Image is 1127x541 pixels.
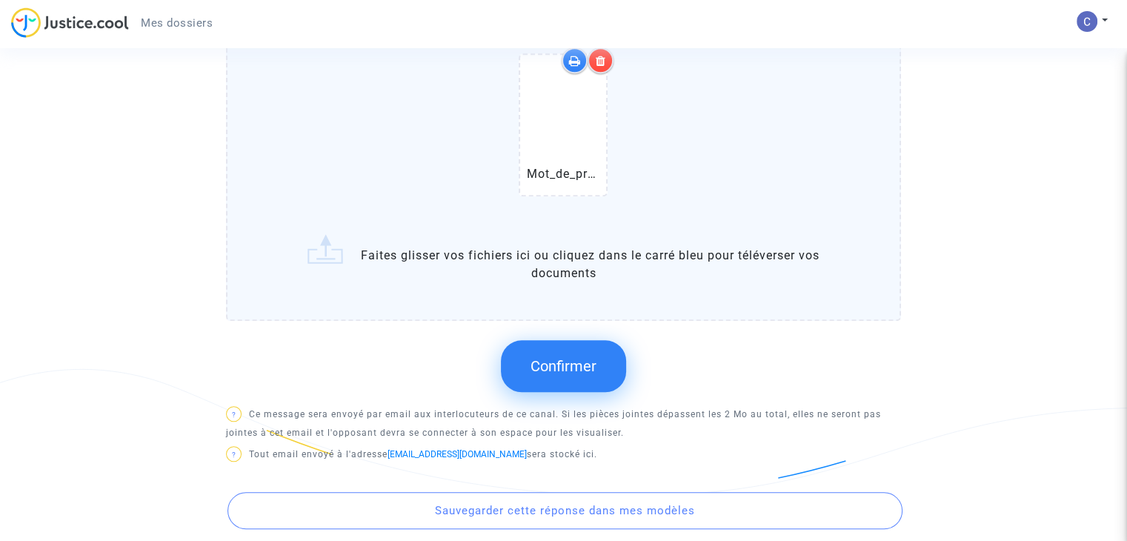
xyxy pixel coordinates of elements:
p: Tout email envoyé à l'adresse sera stocké ici. [226,445,901,464]
button: Sauvegarder cette réponse dans mes modèles [227,492,902,529]
a: [EMAIL_ADDRESS][DOMAIN_NAME] [388,449,527,459]
span: Confirmer [531,357,596,375]
img: ACg8ocKr0VKRcGQ0S5u8f_a0lm6PsXkfcDOiAKoG6Lm5cZvnnX_gkA=s96-c [1077,11,1097,32]
span: Mes dossiers [141,16,213,30]
img: jc-logo.svg [11,7,129,38]
button: Confirmer [501,340,626,392]
span: ? [231,411,236,419]
a: Mes dossiers [129,12,225,34]
span: ? [231,451,236,459]
p: Ce message sera envoyé par email aux interlocuteurs de ce canal. Si les pièces jointes dépassent ... [226,405,901,442]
